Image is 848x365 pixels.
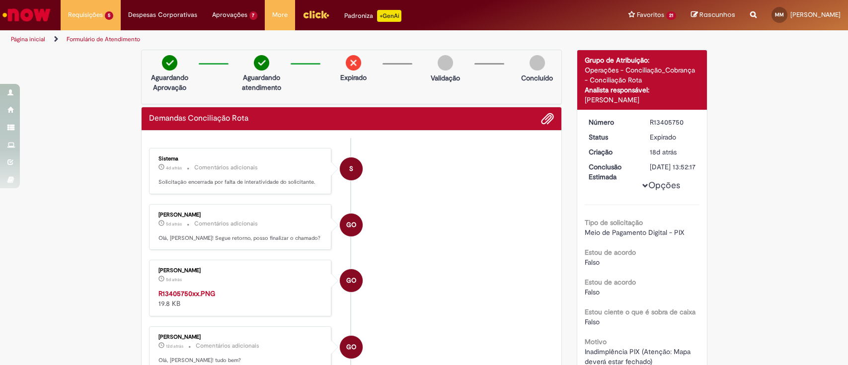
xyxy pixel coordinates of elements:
[585,55,699,65] div: Grupo de Atribuição:
[158,334,324,340] div: [PERSON_NAME]
[790,10,841,19] span: [PERSON_NAME]
[166,343,183,349] time: 18/08/2025 17:40:38
[521,73,553,83] p: Concluído
[650,117,696,127] div: R13405750
[377,10,401,22] p: +GenAi
[194,163,258,172] small: Comentários adicionais
[146,73,194,92] p: Aguardando Aprovação
[340,214,363,236] div: Gustavo Oliveira
[650,162,696,172] div: [DATE] 13:52:17
[158,156,324,162] div: Sistema
[346,55,361,71] img: remove.png
[249,11,258,20] span: 7
[585,288,600,296] span: Falso
[581,117,642,127] dt: Número
[1,5,52,25] img: ServiceNow
[340,73,367,82] p: Expirado
[149,114,248,123] h2: Demandas Conciliação Rota Histórico de tíquete
[158,268,324,274] div: [PERSON_NAME]
[212,10,247,20] span: Aprovações
[7,30,558,49] ul: Trilhas de página
[254,55,269,71] img: check-circle-green.png
[68,10,103,20] span: Requisições
[699,10,735,19] span: Rascunhos
[166,165,182,171] span: 4d atrás
[340,157,363,180] div: System
[346,269,356,292] span: GO
[585,337,607,346] b: Motivo
[581,147,642,157] dt: Criação
[585,278,636,287] b: Estou de acordo
[346,335,356,359] span: GO
[585,95,699,105] div: [PERSON_NAME]
[585,258,600,267] span: Falso
[346,213,356,237] span: GO
[128,10,197,20] span: Despesas Corporativas
[166,277,182,283] time: 25/08/2025 17:35:13
[166,343,183,349] span: 12d atrás
[581,162,642,182] dt: Conclusão Estimada
[585,307,695,316] b: Estou ciente o que é sobra de caixa
[272,10,288,20] span: More
[162,55,177,71] img: check-circle-green.png
[585,65,699,85] div: Operações - Conciliação_Cobrança - Conciliação Rota
[431,73,460,83] p: Validação
[158,212,324,218] div: [PERSON_NAME]
[340,269,363,292] div: Gustavo Oliveira
[349,157,353,181] span: S
[158,178,324,186] p: Solicitação encerrada por falta de interatividade do solicitante.
[637,10,664,20] span: Favoritos
[585,248,636,257] b: Estou de acordo
[166,221,182,227] span: 5d atrás
[158,289,324,308] div: 19.8 KB
[585,218,643,227] b: Tipo de solicitação
[344,10,401,22] div: Padroniza
[585,228,685,237] span: Meio de Pagamento Digital - PIX
[650,147,677,156] span: 18d atrás
[530,55,545,71] img: img-circle-grey.png
[11,35,45,43] a: Página inicial
[666,11,676,20] span: 21
[650,147,677,156] time: 12/08/2025 17:52:11
[691,10,735,20] a: Rascunhos
[158,234,324,242] p: Olá, [PERSON_NAME]! Segue retorno, posso finalizar o chamado?
[438,55,453,71] img: img-circle-grey.png
[166,277,182,283] span: 5d atrás
[541,112,554,125] button: Adicionar anexos
[196,342,259,350] small: Comentários adicionais
[581,132,642,142] dt: Status
[650,132,696,142] div: Expirado
[775,11,784,18] span: MM
[105,11,113,20] span: 5
[650,147,696,157] div: 12/08/2025 17:52:11
[303,7,329,22] img: click_logo_yellow_360x200.png
[166,165,182,171] time: 26/08/2025 15:40:38
[340,336,363,359] div: Gustavo Oliveira
[237,73,286,92] p: Aguardando atendimento
[158,289,215,298] a: R13405750xx.PNG
[585,85,699,95] div: Analista responsável:
[194,219,258,228] small: Comentários adicionais
[166,221,182,227] time: 25/08/2025 17:36:41
[585,317,600,326] span: Falso
[67,35,140,43] a: Formulário de Atendimento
